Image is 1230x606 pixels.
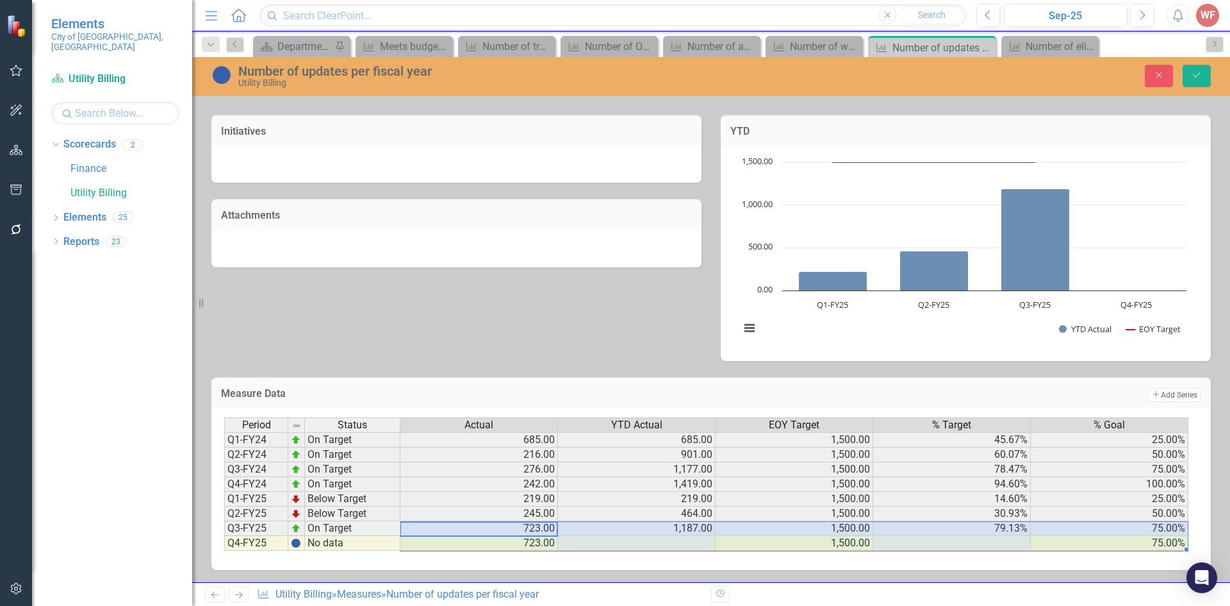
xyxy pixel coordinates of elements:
h3: Measure Data [221,388,755,400]
td: Below Target [305,492,400,507]
td: On Target [305,477,400,492]
a: Meets budget target - Expenses [359,38,450,55]
text: Q3-FY25 [1019,299,1051,310]
td: 1,500.00 [716,507,873,521]
button: Add Series [1147,388,1201,402]
span: % Target [932,419,971,431]
td: On Target [305,521,400,536]
td: 78.47% [873,462,1031,477]
path: Q2-FY25, 464. YTD Actual. [900,251,969,290]
div: Number of Open Payment Arrangement reports issued for the fiscal year [585,38,655,55]
a: Number of eligible vendors converted [1004,38,1095,55]
td: Q1-FY25 [224,492,288,507]
td: 50.00% [1031,448,1188,462]
td: 1,500.00 [716,448,873,462]
td: 30.93% [873,507,1031,521]
input: Search ClearPoint... [259,4,967,27]
td: 25.00% [1031,492,1188,507]
path: Q1-FY25, 219. YTD Actual. [799,271,867,290]
small: City of [GEOGRAPHIC_DATA], [GEOGRAPHIC_DATA] [51,31,179,53]
td: 1,500.00 [716,521,873,536]
div: 23 [106,236,126,247]
td: Q1-FY24 [224,432,288,448]
a: Finance [70,162,192,176]
h3: Attachments [221,210,692,221]
td: 685.00 [400,432,558,448]
a: Number of accounts sent to collections [666,38,757,55]
td: 79.13% [873,521,1031,536]
td: 245.00 [400,507,558,521]
td: 276.00 [400,462,558,477]
a: Elements [63,210,106,225]
button: Show YTD Actual [1059,323,1112,335]
a: Number of Open Payment Arrangement reports issued for the fiscal year [564,38,655,55]
div: Utility Billing [238,78,772,88]
button: Sep-25 [1004,4,1127,27]
td: 1,177.00 [558,462,716,477]
a: Number of work orders in Ticketing Systems [769,38,860,55]
button: Search [899,6,963,24]
td: On Target [305,432,400,448]
td: 50.00% [1031,507,1188,521]
div: Meets budget target - Expenses [380,38,450,55]
text: Q1-FY25 [817,299,848,310]
span: YTD Actual [611,419,662,431]
a: Utility Billing [275,588,332,600]
div: Number of accounts sent to collections [687,38,757,55]
td: 45.67% [873,432,1031,448]
td: On Target [305,448,400,462]
td: 60.07% [873,448,1031,462]
img: zOikAAAAAElFTkSuQmCC [291,479,301,489]
a: Scorecards [63,137,116,152]
td: 75.00% [1031,521,1188,536]
td: 464.00 [558,507,716,521]
button: Show EOY Target [1126,323,1181,335]
td: 723.00 [400,521,558,536]
td: 219.00 [558,492,716,507]
img: ClearPoint Strategy [6,15,29,37]
td: Q3-FY25 [224,521,288,536]
td: 723.00 [400,536,558,551]
div: 25 [113,212,133,223]
text: 0.00 [757,283,773,295]
a: Utility Billing [51,72,179,87]
text: 1,000.00 [742,198,773,210]
td: Q2-FY24 [224,448,288,462]
img: TnMDeAgwAPMxUmUi88jYAAAAAElFTkSuQmCC [291,494,301,504]
td: Below Target [305,507,400,521]
img: TnMDeAgwAPMxUmUi88jYAAAAAElFTkSuQmCC [291,509,301,519]
h3: Initiatives [221,126,692,137]
div: Number of updates per fiscal year [892,40,993,56]
div: 2 [122,139,143,150]
svg: Interactive chart [734,156,1193,348]
img: zOikAAAAAElFTkSuQmCC [291,450,301,460]
td: 75.00% [1031,462,1188,477]
div: » » [257,587,701,602]
div: Chart. Highcharts interactive chart. [734,156,1198,348]
img: zOikAAAAAElFTkSuQmCC [291,464,301,475]
input: Search Below... [51,102,179,124]
a: Department Welcome [256,38,331,55]
path: Q3-FY25, 1,187. YTD Actual. [1001,189,1070,290]
td: 1,500.00 [716,432,873,448]
text: 1,500.00 [742,155,773,167]
td: 1,500.00 [716,462,873,477]
a: Number of training sessions held/offered [461,38,552,55]
button: WF [1196,4,1219,27]
td: On Target [305,462,400,477]
div: Number of work orders in Ticketing Systems [790,38,860,55]
td: 1,500.00 [716,536,873,551]
span: Search [918,10,946,20]
div: Number of updates per fiscal year [238,64,772,78]
td: Q4-FY24 [224,477,288,492]
a: Measures [337,588,381,600]
td: 14.60% [873,492,1031,507]
span: EOY Target [769,419,819,431]
div: Open Intercom Messenger [1186,562,1217,593]
td: Q3-FY24 [224,462,288,477]
td: 75.00% [1031,536,1188,551]
a: Utility Billing [70,186,192,201]
text: Q2-FY25 [918,299,949,310]
span: Status [338,419,367,431]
